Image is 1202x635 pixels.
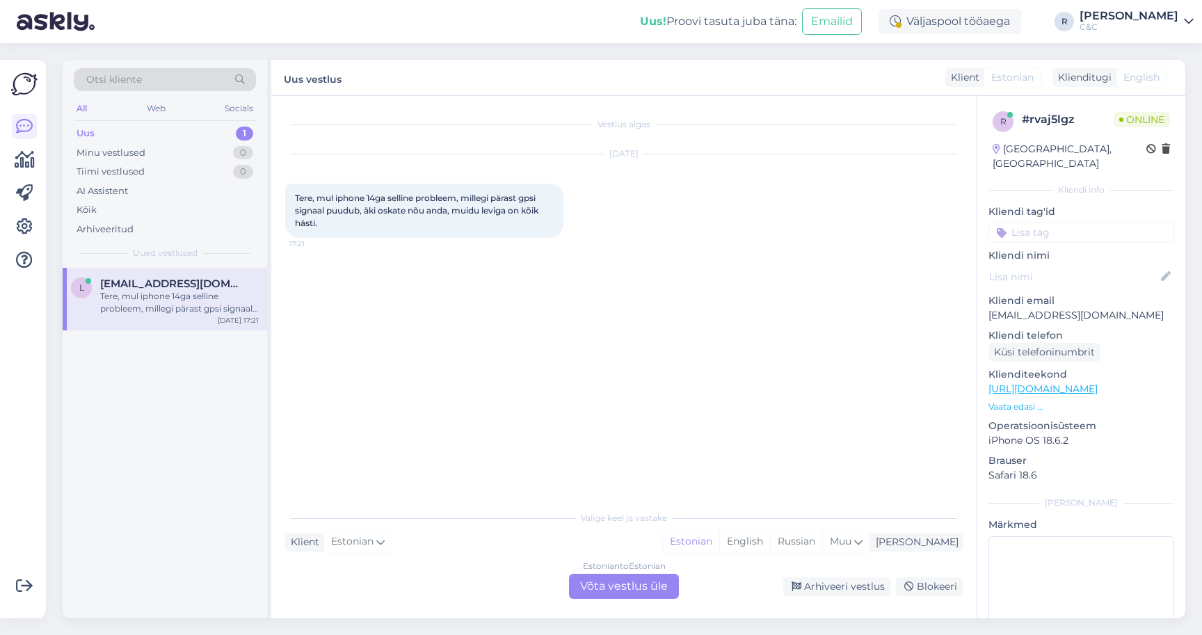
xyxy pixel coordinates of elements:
p: Märkmed [988,517,1174,532]
div: C&C [1080,22,1178,33]
span: Uued vestlused [133,247,198,259]
span: Muu [830,535,851,547]
div: # rvaj5lgz [1022,111,1114,128]
div: Proovi tasuta juba täna: [640,13,796,30]
div: 0 [233,165,253,179]
span: Tere, mul iphone 14ga selline probleem, millegi pärast gpsi signaal puudub, äki oskate nõu anda, ... [295,193,540,228]
div: Tiimi vestlused [77,165,145,179]
div: Klienditugi [1052,70,1112,85]
div: Estonian [663,531,719,552]
div: Kliendi info [988,184,1174,196]
div: [DATE] 17:21 [218,315,259,325]
span: 17:21 [289,239,342,249]
p: iPhone OS 18.6.2 [988,433,1174,448]
div: Valige keel ja vastake [285,512,963,524]
a: [URL][DOMAIN_NAME] [988,383,1098,395]
button: Emailid [802,8,862,35]
div: Klient [285,535,319,549]
p: Kliendi telefon [988,328,1174,343]
div: Uus [77,127,95,140]
span: l [79,282,84,293]
a: [PERSON_NAME]C&C [1080,10,1194,33]
div: Küsi telefoninumbrit [988,343,1100,362]
div: Arhiveeri vestlus [783,577,890,596]
span: Estonian [331,534,374,549]
div: [PERSON_NAME] [988,497,1174,509]
div: Russian [770,531,822,552]
input: Lisa nimi [989,269,1158,284]
p: [EMAIL_ADDRESS][DOMAIN_NAME] [988,308,1174,323]
div: 0 [233,146,253,160]
div: Web [144,99,168,118]
div: Võta vestlus üle [569,574,679,599]
p: Safari 18.6 [988,468,1174,483]
div: Vestlus algas [285,118,963,131]
div: [PERSON_NAME] [1080,10,1178,22]
div: Minu vestlused [77,146,145,160]
div: Estonian to Estonian [583,560,666,572]
div: Socials [222,99,256,118]
span: Otsi kliente [86,72,142,87]
div: Klient [945,70,979,85]
p: Vaata edasi ... [988,401,1174,413]
div: Väljaspool tööaega [879,9,1021,34]
img: Askly Logo [11,71,38,97]
div: AI Assistent [77,184,128,198]
span: Online [1114,112,1170,127]
span: English [1123,70,1160,85]
div: [PERSON_NAME] [870,535,959,549]
div: [DATE] [285,147,963,160]
p: Kliendi nimi [988,248,1174,263]
span: Estonian [991,70,1034,85]
div: Arhiveeritud [77,223,134,236]
div: R [1055,12,1074,31]
span: lehtsergo03@gmail.com [100,278,245,290]
div: 1 [236,127,253,140]
p: Brauser [988,453,1174,468]
div: Tere, mul iphone 14ga selline probleem, millegi pärast gpsi signaal puudub, äki oskate nõu anda, ... [100,290,259,315]
div: English [719,531,770,552]
p: Klienditeekond [988,367,1174,382]
div: Kõik [77,203,97,217]
p: Kliendi email [988,294,1174,308]
p: Kliendi tag'id [988,204,1174,219]
p: Operatsioonisüsteem [988,419,1174,433]
span: r [1000,116,1007,127]
div: Blokeeri [896,577,963,596]
label: Uus vestlus [284,68,342,87]
div: [GEOGRAPHIC_DATA], [GEOGRAPHIC_DATA] [993,142,1146,171]
div: All [74,99,90,118]
input: Lisa tag [988,222,1174,243]
b: Uus! [640,15,666,28]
